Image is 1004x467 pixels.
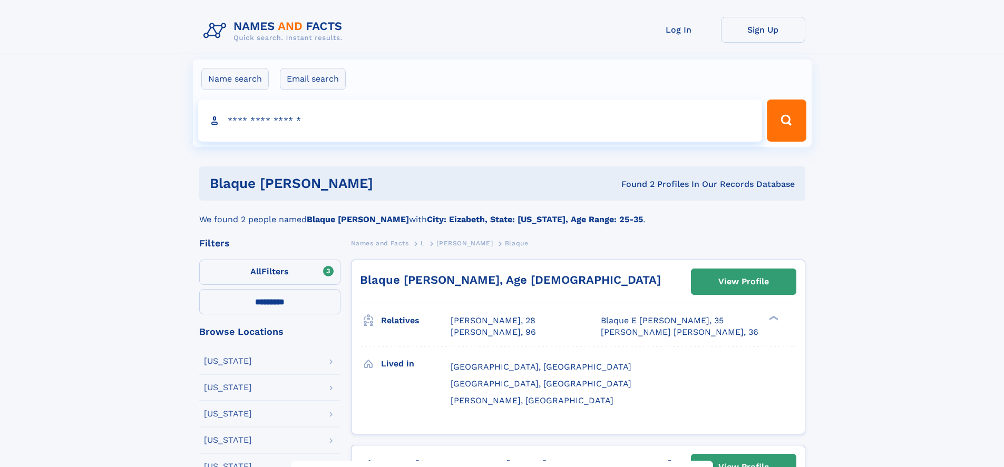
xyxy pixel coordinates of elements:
label: Email search [280,68,346,90]
input: search input [198,100,763,142]
a: View Profile [691,269,796,294]
a: Log In [637,17,721,43]
div: [US_STATE] [204,357,252,365]
div: Browse Locations [199,327,340,336]
a: [PERSON_NAME] [PERSON_NAME], 36 [601,326,758,338]
a: Blaque [PERSON_NAME], Age [DEMOGRAPHIC_DATA] [360,273,661,286]
b: City: Eizabeth, State: [US_STATE], Age Range: 25-35 [427,214,643,224]
label: Filters [199,260,340,285]
span: Blaque [505,240,529,247]
h1: Blaque [PERSON_NAME] [210,177,498,190]
b: Blaque [PERSON_NAME] [307,214,409,224]
h3: Relatives [381,312,451,330]
img: Logo Names and Facts [199,17,351,45]
div: [US_STATE] [204,383,252,392]
button: Search Button [767,100,806,142]
a: Blaque E [PERSON_NAME], 35 [601,315,724,326]
h3: Lived in [381,355,451,373]
a: [PERSON_NAME] [436,236,493,250]
label: Name search [201,68,269,90]
a: [PERSON_NAME], 28 [451,315,535,326]
div: View Profile [718,270,769,294]
span: [PERSON_NAME] [436,240,493,247]
div: Found 2 Profiles In Our Records Database [497,178,795,190]
span: [PERSON_NAME], [GEOGRAPHIC_DATA] [451,395,613,405]
div: Filters [199,239,340,248]
a: L [421,236,425,250]
span: L [421,240,425,247]
a: Names and Facts [351,236,409,250]
div: ❯ [766,315,779,322]
span: [GEOGRAPHIC_DATA], [GEOGRAPHIC_DATA] [451,362,631,372]
a: Sign Up [721,17,805,43]
span: All [250,266,261,276]
a: [PERSON_NAME], 96 [451,326,536,338]
div: [US_STATE] [204,410,252,418]
span: [GEOGRAPHIC_DATA], [GEOGRAPHIC_DATA] [451,379,631,389]
div: [US_STATE] [204,436,252,444]
div: We found 2 people named with . [199,201,805,226]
